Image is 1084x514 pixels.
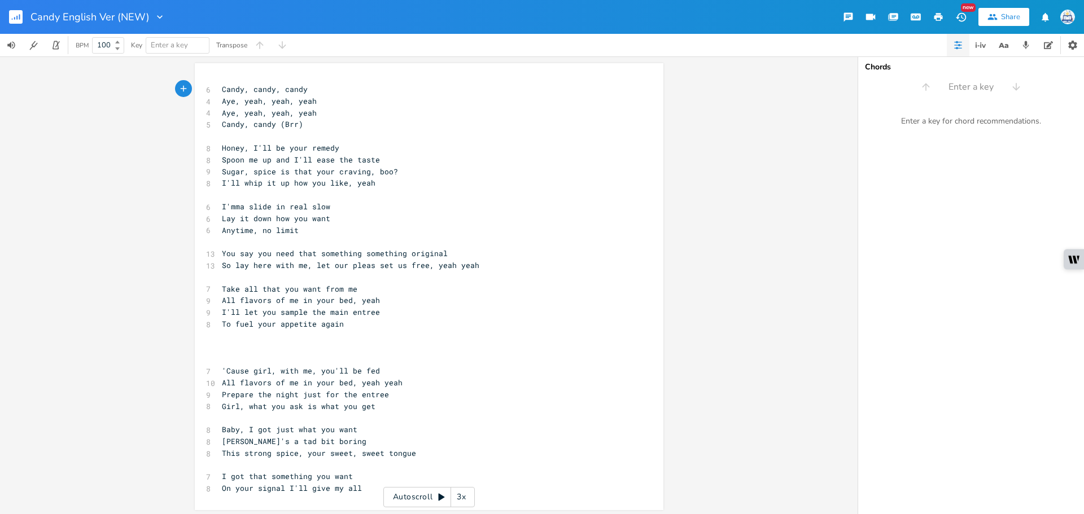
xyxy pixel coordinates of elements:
[222,319,344,329] span: To fuel your appetite again
[222,307,380,317] span: I'll let you sample the main entree
[30,12,150,22] span: Candy English Ver (NEW)
[222,295,380,305] span: All flavors of me in your bed, yeah
[222,178,375,188] span: I'll whip it up how you like, yeah
[1060,10,1075,24] img: Sign In
[216,42,247,49] div: Transpose
[222,108,317,118] span: Aye, yeah, yeah, yeah
[222,166,398,177] span: Sugar, spice is that your craving, boo?
[222,366,380,376] span: 'Cause girl, with me, you'll be fed
[961,3,976,12] div: New
[858,109,1084,133] div: Enter a key for chord recommendations.
[222,424,357,434] span: Baby, I got just what you want
[948,81,994,94] span: Enter a key
[222,389,389,399] span: Prepare the night just for the entree
[222,119,303,129] span: Candy, candy (Brr)
[222,260,479,270] span: So lay here with me, let our pleas set us free, yeah yeah
[222,436,366,446] span: [PERSON_NAME]'s a tad bit boring
[222,84,308,94] span: Candy, candy, candy
[222,143,339,153] span: Honey, I'll be your remedy
[1001,12,1020,22] div: Share
[222,483,362,493] span: On your signal I'll give my all
[76,42,89,49] div: BPM
[222,471,353,481] span: I got that something you want
[950,7,972,27] button: New
[131,42,142,49] div: Key
[978,8,1029,26] button: Share
[222,248,448,258] span: You say you need that something something original
[222,448,416,458] span: This strong spice, your sweet, sweet tongue
[222,284,357,294] span: Take all that you want from me
[222,377,403,388] span: All flavors of me in your bed, yeah yeah
[451,487,471,507] div: 3x
[222,155,380,165] span: Spoon me up and I'll ease the taste
[222,96,317,106] span: Aye, yeah, yeah, yeah
[222,401,375,411] span: Girl, what you ask is what you get
[151,40,188,50] span: Enter a key
[222,201,330,212] span: I'mma slide in real slow
[222,213,330,223] span: Lay it down how you want
[222,225,299,235] span: Anytime, no limit
[865,63,1077,71] div: Chords
[383,487,475,507] div: Autoscroll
